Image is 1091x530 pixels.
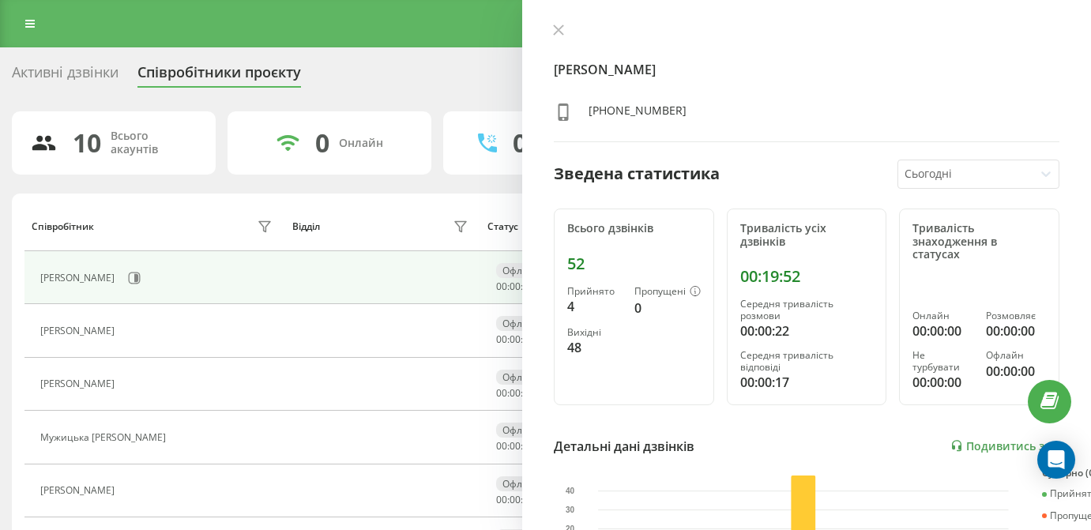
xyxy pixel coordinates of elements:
[111,130,197,156] div: Всього акаунтів
[496,423,547,438] div: Офлайн
[496,281,534,292] div: : :
[567,254,701,273] div: 52
[292,221,320,232] div: Відділ
[513,128,527,158] div: 0
[634,299,701,318] div: 0
[496,263,547,278] div: Офлайн
[496,493,507,506] span: 00
[566,506,575,514] text: 30
[40,273,119,284] div: [PERSON_NAME]
[496,441,534,452] div: : :
[496,388,534,399] div: : :
[40,378,119,389] div: [PERSON_NAME]
[40,432,170,443] div: Мужицька [PERSON_NAME]
[510,333,521,346] span: 00
[912,310,972,321] div: Онлайн
[986,310,1046,321] div: Розмовляє
[950,439,1059,453] a: Подивитись звіт
[510,280,521,293] span: 00
[986,321,1046,340] div: 00:00:00
[496,334,534,345] div: : :
[740,321,874,340] div: 00:00:22
[510,493,521,506] span: 00
[496,370,547,385] div: Офлайн
[554,437,694,456] div: Детальні дані дзвінків
[12,64,119,88] div: Активні дзвінки
[510,439,521,453] span: 00
[986,350,1046,361] div: Офлайн
[912,222,1046,261] div: Тривалість знаходження в статусах
[40,325,119,336] div: [PERSON_NAME]
[554,162,720,186] div: Зведена статистика
[554,60,1059,79] h4: [PERSON_NAME]
[912,321,972,340] div: 00:00:00
[496,439,507,453] span: 00
[740,350,874,373] div: Середня тривалість відповіді
[496,494,534,506] div: : :
[740,299,874,321] div: Середня тривалість розмови
[634,286,701,299] div: Пропущені
[73,128,101,158] div: 10
[567,222,701,235] div: Всього дзвінків
[589,103,687,126] div: [PHONE_NUMBER]
[1037,441,1075,479] div: Open Intercom Messenger
[339,137,383,150] div: Онлайн
[566,487,575,495] text: 40
[315,128,329,158] div: 0
[912,373,972,392] div: 00:00:00
[567,327,622,338] div: Вихідні
[740,373,874,392] div: 00:00:17
[912,350,972,373] div: Не турбувати
[496,280,507,293] span: 00
[496,386,507,400] span: 00
[40,485,119,496] div: [PERSON_NAME]
[496,316,547,331] div: Офлайн
[487,221,518,232] div: Статус
[496,476,547,491] div: Офлайн
[567,286,622,297] div: Прийнято
[740,267,874,286] div: 00:19:52
[567,297,622,316] div: 4
[567,338,622,357] div: 48
[510,386,521,400] span: 00
[986,362,1046,381] div: 00:00:00
[137,64,301,88] div: Співробітники проєкту
[740,222,874,249] div: Тривалість усіх дзвінків
[32,221,94,232] div: Співробітник
[496,333,507,346] span: 00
